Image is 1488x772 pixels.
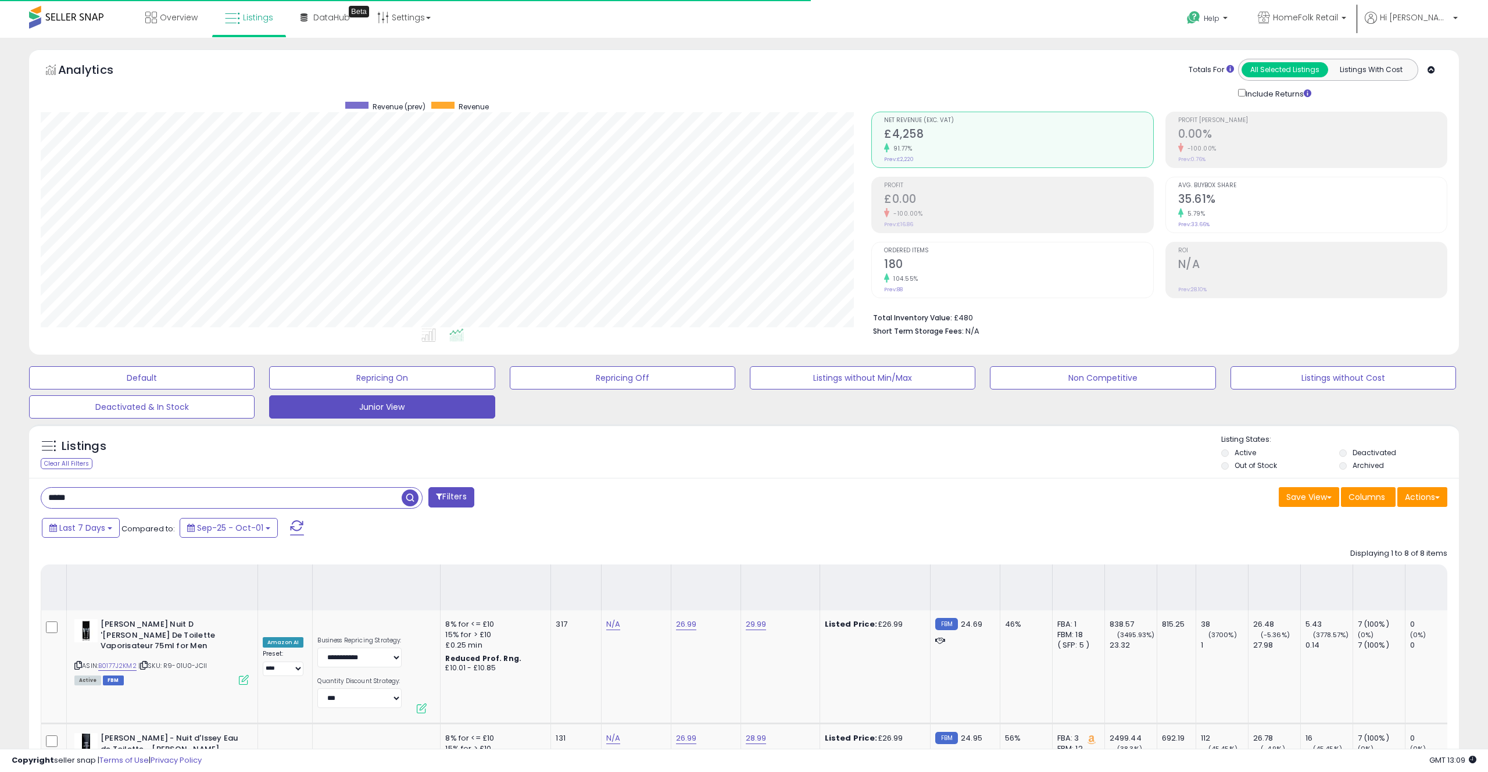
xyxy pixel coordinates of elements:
[1328,62,1414,77] button: Listings With Cost
[676,732,697,744] a: 26.99
[1221,434,1459,445] p: Listing States:
[1358,640,1405,651] div: 7 (100%)
[884,248,1153,254] span: Ordered Items
[1410,630,1426,639] small: (0%)
[29,366,255,389] button: Default
[74,733,98,756] img: 31BLNkznhqL._SL40_.jpg
[101,619,242,655] b: [PERSON_NAME] Nuit D '[PERSON_NAME] De Toilette Vaporisateur 75ml for Men
[1057,744,1096,754] div: FBM: 12
[746,619,767,630] a: 29.99
[676,619,697,630] a: 26.99
[884,258,1153,273] h2: 180
[59,522,105,534] span: Last 7 Days
[445,744,542,754] div: 15% for > £10
[445,630,542,640] div: 15% for > £10
[1305,733,1353,744] div: 16
[825,619,878,630] b: Listed Price:
[1410,744,1426,753] small: (0%)
[889,209,922,218] small: -100.00%
[243,12,273,23] span: Listings
[825,733,921,744] div: £26.99
[1162,733,1187,744] div: 692.19
[889,144,912,153] small: 91.77%
[62,438,106,455] h5: Listings
[1235,460,1277,470] label: Out of Stock
[1253,733,1300,744] div: 26.78
[1110,733,1157,744] div: 2499.44
[750,366,975,389] button: Listings without Min/Max
[884,183,1153,189] span: Profit
[1358,733,1405,744] div: 7 (100%)
[74,675,101,685] span: All listings currently available for purchase on Amazon
[74,619,249,684] div: ASIN:
[1313,744,1342,753] small: (45.45%)
[1178,127,1447,143] h2: 0.00%
[1313,630,1349,639] small: (3778.57%)
[445,619,542,630] div: 8% for <= £10
[1253,640,1300,651] div: 27.98
[884,117,1153,124] span: Net Revenue (Exc. VAT)
[1235,448,1256,458] label: Active
[74,619,98,642] img: 31GXxJXhzNL._SL40_.jpg
[445,733,542,744] div: 8% for <= £10
[1242,62,1328,77] button: All Selected Listings
[961,732,982,744] span: 24.95
[98,661,137,671] a: B0177J2KM2
[1178,156,1206,163] small: Prev: 0.76%
[1178,183,1447,189] span: Avg. Buybox Share
[151,755,202,766] a: Privacy Policy
[1057,733,1096,744] div: FBA: 3
[1350,548,1447,559] div: Displaying 1 to 8 of 8 items
[1117,744,1142,753] small: (38.3%)
[1273,12,1338,23] span: HomeFolk Retail
[269,366,495,389] button: Repricing On
[884,127,1153,143] h2: £4,258
[263,650,303,676] div: Preset:
[606,619,620,630] a: N/A
[1178,2,1239,38] a: Help
[99,755,149,766] a: Terms of Use
[1380,12,1450,23] span: Hi [PERSON_NAME]
[180,518,278,538] button: Sep-25 - Oct-01
[1348,491,1385,503] span: Columns
[160,12,198,23] span: Overview
[1231,366,1456,389] button: Listings without Cost
[1261,630,1290,639] small: (-5.36%)
[1358,619,1405,630] div: 7 (100%)
[1183,144,1217,153] small: -100.00%
[1305,619,1353,630] div: 5.43
[1110,640,1157,651] div: 23.32
[1358,744,1374,753] small: (0%)
[889,274,918,283] small: 104.55%
[1057,640,1096,651] div: ( SFP: 5 )
[1279,487,1339,507] button: Save View
[459,102,489,112] span: Revenue
[510,366,735,389] button: Repricing Off
[1353,448,1396,458] label: Deactivated
[1229,87,1325,100] div: Include Returns
[445,640,542,651] div: £0.25 min
[1178,258,1447,273] h2: N/A
[884,192,1153,208] h2: £0.00
[12,755,54,766] strong: Copyright
[884,156,914,163] small: Prev: £2,220
[1186,10,1201,25] i: Get Help
[1261,744,1285,753] small: (-4.9%)
[1178,286,1207,293] small: Prev: 28.10%
[1117,630,1155,639] small: (3495.93%)
[556,733,592,744] div: 131
[42,518,120,538] button: Last 7 Days
[1057,619,1096,630] div: FBA: 1
[1178,192,1447,208] h2: 35.61%
[961,619,982,630] span: 24.69
[556,619,592,630] div: 317
[138,661,207,670] span: | SKU: R9-01U0-JCII
[1178,248,1447,254] span: ROI
[884,286,903,293] small: Prev: 88
[349,6,369,17] div: Tooltip anchor
[746,732,767,744] a: 28.99
[825,732,878,744] b: Listed Price:
[965,326,979,337] span: N/A
[1005,733,1043,744] div: 56%
[1341,487,1396,507] button: Columns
